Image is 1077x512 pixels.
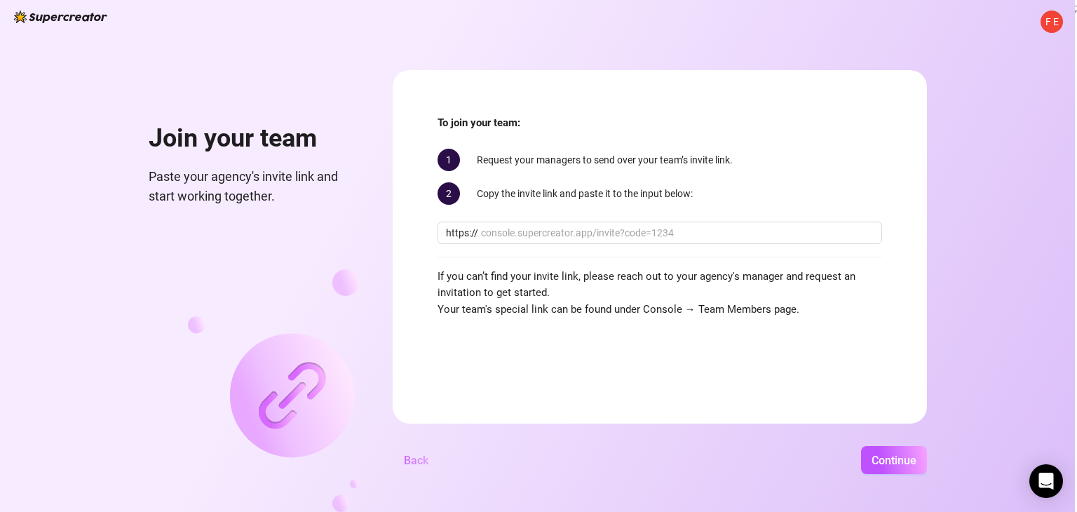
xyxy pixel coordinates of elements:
[1029,464,1063,498] div: Open Intercom Messenger
[404,454,428,467] span: Back
[861,446,927,474] button: Continue
[438,116,520,129] strong: To join your team:
[438,149,460,171] span: 1
[393,446,440,474] button: Back
[481,225,874,241] input: console.supercreator.app/invite?code=1234
[149,123,359,154] h1: Join your team
[438,182,882,205] div: Copy the invite link and paste it to the input below:
[446,225,478,241] span: https://
[872,454,916,467] span: Continue
[149,167,359,207] span: Paste your agency's invite link and start working together.
[438,269,882,318] span: If you can’t find your invite link, please reach out to your agency's manager and request an invi...
[1045,14,1059,29] span: F E
[438,149,882,171] div: Request your managers to send over your team’s invite link.
[438,182,460,205] span: 2
[14,11,107,23] img: logo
